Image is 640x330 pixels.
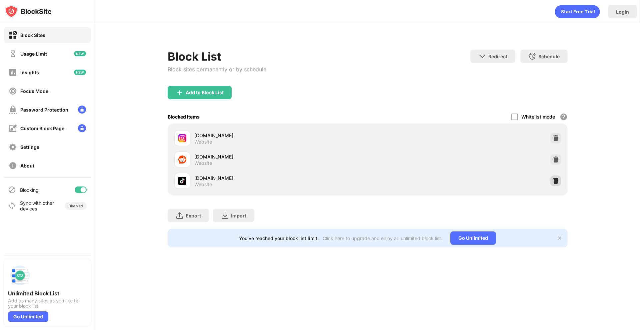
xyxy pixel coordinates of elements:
[194,139,212,145] div: Website
[488,54,507,59] div: Redirect
[168,114,200,120] div: Blocked Items
[20,51,47,57] div: Usage Limit
[20,88,48,94] div: Focus Mode
[20,126,64,131] div: Custom Block Page
[178,156,186,164] img: favicons
[557,235,562,241] img: x-button.svg
[20,144,39,150] div: Settings
[74,51,86,56] img: new-icon.svg
[8,263,32,287] img: push-block-list.svg
[450,231,496,245] div: Go Unlimited
[69,204,83,208] div: Disabled
[521,114,555,120] div: Whitelist mode
[194,174,368,181] div: [DOMAIN_NAME]
[538,54,560,59] div: Schedule
[555,5,600,18] div: animation
[9,124,17,133] img: customize-block-page-off.svg
[8,311,48,322] div: Go Unlimited
[9,162,17,170] img: about-off.svg
[8,186,16,194] img: blocking-icon.svg
[5,5,52,18] img: logo-blocksite.svg
[194,132,368,139] div: [DOMAIN_NAME]
[20,187,39,193] div: Blocking
[178,134,186,142] img: favicons
[194,160,212,166] div: Website
[9,106,17,114] img: password-protection-off.svg
[186,90,224,95] div: Add to Block List
[8,298,87,309] div: Add as many sites as you like to your block list
[616,9,629,15] div: Login
[178,177,186,185] img: favicons
[20,70,39,75] div: Insights
[20,107,68,113] div: Password Protection
[20,163,34,168] div: About
[20,32,45,38] div: Block Sites
[20,200,54,211] div: Sync with other devices
[8,202,16,210] img: sync-icon.svg
[168,66,266,73] div: Block sites permanently or by schedule
[168,50,266,63] div: Block List
[194,181,212,187] div: Website
[78,106,86,114] img: lock-menu.svg
[194,153,368,160] div: [DOMAIN_NAME]
[231,213,246,218] div: Import
[8,290,87,297] div: Unlimited Block List
[323,235,442,241] div: Click here to upgrade and enjoy an unlimited block list.
[9,87,17,95] img: focus-off.svg
[9,68,17,77] img: insights-off.svg
[186,213,201,218] div: Export
[9,31,17,39] img: block-on.svg
[74,70,86,75] img: new-icon.svg
[9,50,17,58] img: time-usage-off.svg
[239,235,319,241] div: You’ve reached your block list limit.
[9,143,17,151] img: settings-off.svg
[78,124,86,132] img: lock-menu.svg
